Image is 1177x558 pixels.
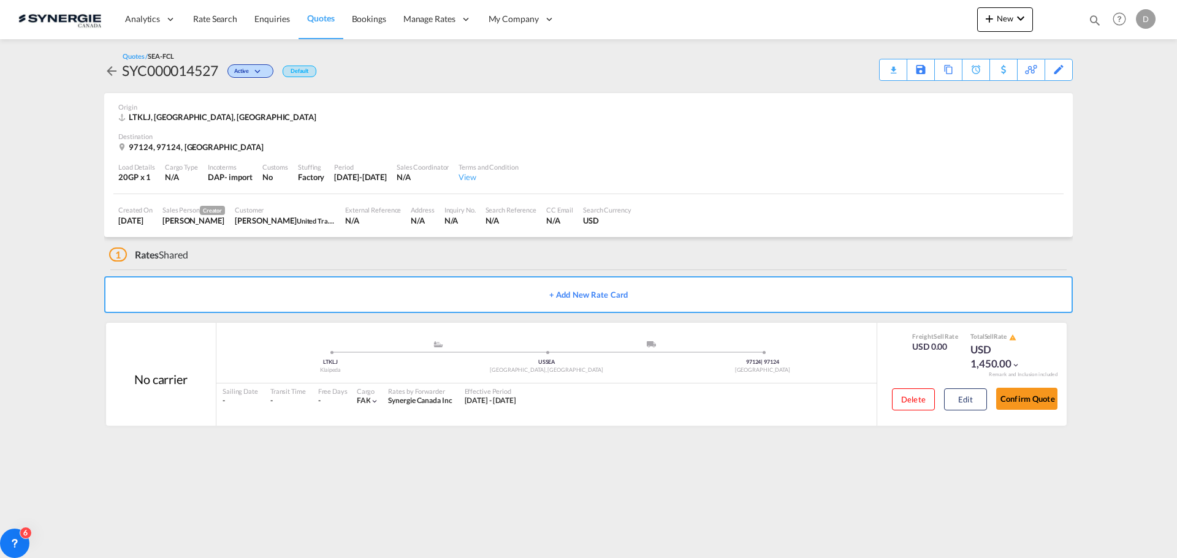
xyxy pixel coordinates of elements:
md-icon: icon-alert [1009,334,1016,341]
div: SYC000014527 [122,61,218,80]
button: Confirm Quote [996,388,1057,410]
div: Help [1109,9,1136,31]
div: N/A [486,215,536,226]
button: icon-alert [1008,333,1016,342]
div: Quote PDF is not available at this time [886,59,901,70]
span: United Transline [297,216,345,225]
div: N/A [345,215,401,226]
md-icon: icon-chevron-down [1011,361,1020,369]
div: [GEOGRAPHIC_DATA], [GEOGRAPHIC_DATA] [438,366,654,374]
div: Search Currency [583,205,631,214]
div: DAP [208,172,224,183]
div: Inquiry No. [444,205,476,214]
span: [DATE] - [DATE] [465,396,517,405]
div: Free Days [318,386,348,396]
div: Stuffing [298,162,324,172]
div: Edvinas Šiurna [235,215,335,226]
div: CC Email [546,205,573,214]
md-icon: assets/icons/custom/ship-fill.svg [431,341,446,347]
span: My Company [489,13,539,25]
div: D [1136,9,1156,29]
div: Synergie Canada Inc [388,396,452,406]
span: Creator [200,206,225,215]
md-icon: icon-chevron-down [370,397,379,405]
md-icon: icon-chevron-down [252,69,267,75]
div: Save As Template [907,59,934,80]
div: Created On [118,205,153,214]
div: N/A [411,215,434,226]
div: Destination [118,132,1059,141]
div: Terms and Condition [459,162,518,172]
div: N/A [444,215,476,226]
div: icon-magnify [1088,13,1102,32]
div: Cargo Type [165,162,198,172]
div: Factory Stuffing [298,172,324,183]
md-icon: icon-download [886,61,901,70]
span: Rate Search [193,13,237,24]
div: View [459,172,518,183]
button: icon-plus 400-fgNewicon-chevron-down [977,7,1033,32]
div: Change Status Here [227,64,273,78]
div: Klaipeda [223,366,438,374]
div: Load Details [118,162,155,172]
div: Transit Time [270,386,306,396]
div: N/A [397,172,449,183]
div: 4 Sep 2025 [118,215,153,226]
span: Enquiries [254,13,290,24]
div: Cargo [357,386,379,396]
div: - [318,396,321,406]
img: road [647,341,656,347]
div: Sales Person [162,205,225,215]
div: - [270,396,306,406]
span: FAK [357,396,371,405]
div: Address [411,205,434,214]
div: Rates by Forwarder [388,386,452,396]
span: 1 [109,247,127,262]
div: Freight Rate [912,332,958,341]
img: 1f56c880d42311ef80fc7dca854c8e59.png [18,6,101,33]
div: Delivery ModeService Type - [547,341,763,353]
div: Search Reference [486,205,536,214]
div: Total Rate [970,332,1032,342]
div: Customs [262,162,288,172]
md-icon: icon-arrow-left [104,64,119,78]
span: Sell [985,333,994,340]
div: Incoterms [208,162,253,172]
div: USSEA [438,358,654,366]
div: Shared [109,248,188,262]
div: 4 Oct 2025 [334,172,387,183]
span: Rates [135,249,159,260]
div: Customer [235,205,335,214]
div: Remark and Inclusion included [980,371,1067,378]
span: 97124 [746,358,763,365]
div: 97124, 97124, United States [118,141,267,153]
div: USD 1,450.00 [970,342,1032,372]
div: LTKLJ, Klaipeda, Asia Pacific [118,111,319,123]
div: USD [583,215,631,226]
div: Default [283,66,316,77]
span: Synergie Canada Inc [388,396,452,405]
div: No [262,172,288,183]
div: No carrier [134,371,188,388]
div: Period [334,162,387,172]
div: LTKLJ [223,358,438,366]
div: Origin [118,102,1059,111]
span: Analytics [125,13,160,25]
span: Sell [934,333,944,340]
button: + Add New Rate Card [104,276,1073,313]
span: SEA-FCL [148,52,173,60]
div: USD 0.00 [912,341,958,353]
span: New [982,13,1028,23]
div: Quotes /SEA-FCL [123,51,174,61]
span: Bookings [352,13,386,24]
div: - import [224,172,253,183]
span: Active [234,67,252,79]
span: Manage Rates [403,13,455,25]
button: Delete [892,388,935,410]
div: Effective Period [465,386,517,396]
span: 97124 [764,358,779,365]
div: N/A [165,172,198,183]
button: Edit [944,388,987,410]
div: - [223,396,258,406]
